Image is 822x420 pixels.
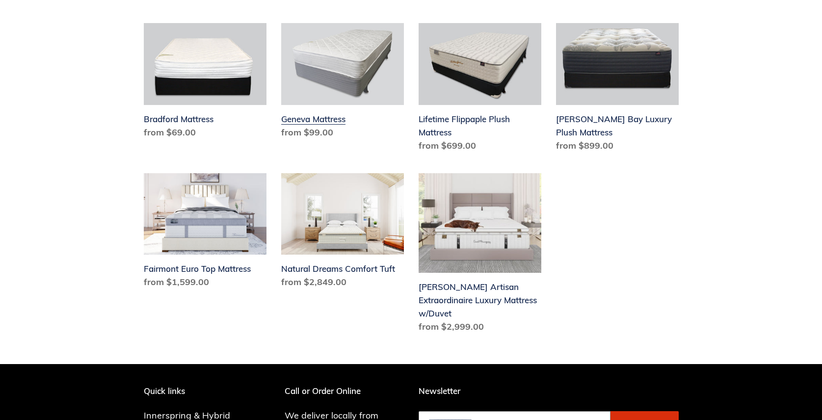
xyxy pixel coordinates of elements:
[281,23,404,143] a: Geneva Mattress
[281,173,404,293] a: Natural Dreams Comfort Tuft
[556,23,679,156] a: Chadwick Bay Luxury Plush Mattress
[144,173,266,293] a: Fairmont Euro Top Mattress
[285,386,404,396] p: Call or Order Online
[419,173,541,337] a: Hemingway Artisan Extraordinaire Luxury Mattress w/Duvet
[144,386,245,396] p: Quick links
[144,23,266,143] a: Bradford Mattress
[419,386,679,396] p: Newsletter
[419,23,541,156] a: Lifetime Flippaple Plush Mattress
